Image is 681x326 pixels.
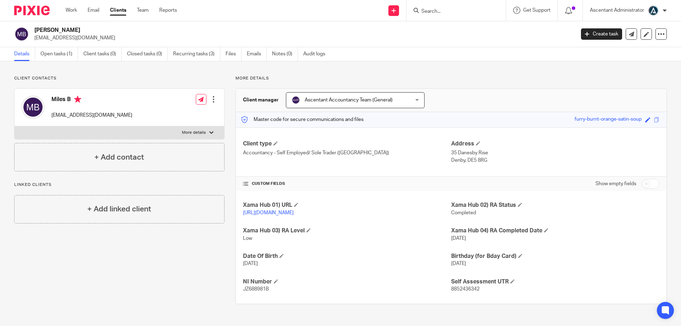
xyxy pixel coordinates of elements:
span: Get Support [523,8,550,13]
h4: + Add linked client [87,204,151,215]
a: Clients [110,7,126,14]
span: JZ688981B [243,287,269,292]
h4: Self Assessment UTR [451,278,659,286]
a: Open tasks (1) [40,47,78,61]
a: [URL][DOMAIN_NAME] [243,210,294,215]
img: svg%3E [292,96,300,104]
span: [DATE] [451,261,466,266]
a: Notes (0) [272,47,298,61]
h4: Birthday (for Bday Card) [451,253,659,260]
h4: Address [451,140,659,148]
img: Pixie [14,6,50,15]
p: More details [236,76,667,81]
span: Completed [451,210,476,215]
p: More details [182,130,206,136]
h4: Xama Hub 04) RA Completed Date [451,227,659,234]
p: [EMAIL_ADDRESS][DOMAIN_NAME] [51,112,132,119]
span: Ascentant Accountancy Team (General) [305,98,393,103]
p: Linked clients [14,182,225,188]
h4: Xama Hub 02) RA Status [451,201,659,209]
a: Create task [581,28,622,40]
i: Primary [74,96,81,103]
p: Master code for secure communications and files [241,116,364,123]
h4: CUSTOM FIELDS [243,181,451,187]
p: Accountancy - Self Employed/ Sole Trader ([GEOGRAPHIC_DATA]) [243,149,451,156]
span: Low [243,236,252,241]
span: [DATE] [451,236,466,241]
h4: Xama Hub 01) URL [243,201,451,209]
a: Audit logs [303,47,331,61]
label: Show empty fields [596,180,636,187]
h2: [PERSON_NAME] [34,27,463,34]
h4: Miles B [51,96,132,105]
a: Files [226,47,242,61]
input: Search [421,9,485,15]
p: 35 Danesby Rise [451,149,659,156]
a: Details [14,47,35,61]
a: Work [66,7,77,14]
h4: Xama Hub 03) RA Level [243,227,451,234]
span: 8852436342 [451,287,480,292]
p: Denby, DE5 8RG [451,157,659,164]
img: svg%3E [22,96,44,118]
a: Client tasks (0) [83,47,122,61]
h4: Client type [243,140,451,148]
a: Reports [159,7,177,14]
h3: Client manager [243,96,279,104]
div: furry-burnt-orange-satin-soup [575,116,642,124]
p: Client contacts [14,76,225,81]
p: [EMAIL_ADDRESS][DOMAIN_NAME] [34,34,570,42]
h4: Date Of Birth [243,253,451,260]
h4: NI Number [243,278,451,286]
h4: + Add contact [94,152,144,163]
a: Email [88,7,99,14]
img: svg%3E [14,27,29,42]
img: Ascentant%20Round%20Only.png [648,5,659,16]
a: Team [137,7,149,14]
a: Closed tasks (0) [127,47,168,61]
span: [DATE] [243,261,258,266]
p: Ascentant Administrator [590,7,644,14]
a: Recurring tasks (3) [173,47,220,61]
a: Emails [247,47,267,61]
